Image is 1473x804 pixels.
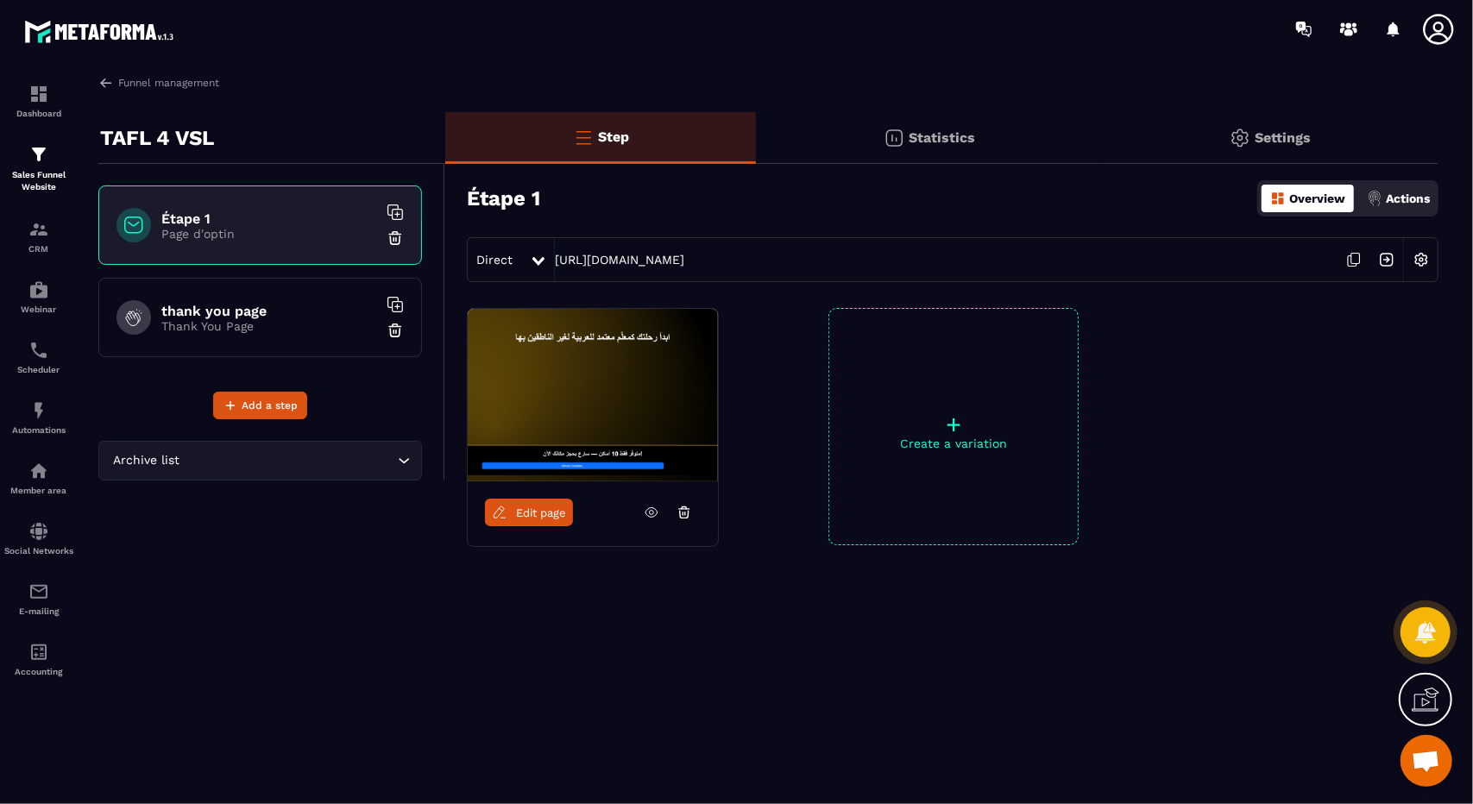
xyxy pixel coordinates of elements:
p: Scheduler [4,365,73,374]
a: automationsautomationsAutomations [4,387,73,448]
h6: Étape 1 [161,210,377,227]
img: image [468,309,718,481]
h6: thank you page [161,303,377,319]
p: Settings [1255,129,1311,146]
p: Overview [1289,192,1345,205]
img: actions.d6e523a2.png [1367,191,1382,206]
p: Actions [1386,192,1430,205]
p: Page d'optin [161,227,377,241]
div: Ouvrir le chat [1401,735,1452,787]
p: Accounting [4,667,73,676]
img: email [28,581,49,602]
p: Dashboard [4,109,73,118]
img: arrow-next.bcc2205e.svg [1370,243,1403,276]
p: Create a variation [829,437,1078,450]
a: Funnel management [98,75,219,91]
p: Webinar [4,305,73,314]
img: dashboard-orange.40269519.svg [1270,191,1286,206]
img: stats.20deebd0.svg [884,128,904,148]
img: scheduler [28,340,49,361]
img: formation [28,144,49,165]
a: automationsautomationsWebinar [4,267,73,327]
img: accountant [28,642,49,663]
a: Edit page [485,499,573,526]
img: arrow [98,75,114,91]
img: automations [28,461,49,481]
button: Add a step [213,392,307,419]
p: Social Networks [4,546,73,556]
p: Sales Funnel Website [4,169,73,193]
p: Statistics [909,129,975,146]
p: Automations [4,425,73,435]
img: trash [387,322,404,339]
a: accountantaccountantAccounting [4,629,73,689]
p: + [829,412,1078,437]
div: Search for option [98,441,422,481]
p: Step [598,129,629,145]
span: Direct [476,253,513,267]
a: formationformationSales Funnel Website [4,131,73,206]
span: Archive list [110,451,184,470]
a: social-networksocial-networkSocial Networks [4,508,73,568]
p: Thank You Page [161,319,377,333]
a: formationformationDashboard [4,71,73,131]
p: TAFL 4 VSL [100,121,214,155]
img: automations [28,280,49,300]
img: setting-w.858f3a88.svg [1405,243,1438,276]
input: Search for option [184,451,393,470]
a: schedulerschedulerScheduler [4,327,73,387]
h3: Étape 1 [467,186,540,210]
span: Add a step [242,397,298,414]
p: CRM [4,244,73,254]
a: emailemailE-mailing [4,568,73,629]
a: [URL][DOMAIN_NAME] [555,253,684,267]
img: logo [24,16,179,47]
a: formationformationCRM [4,206,73,267]
img: bars-o.4a397970.svg [573,127,594,148]
img: automations [28,400,49,421]
img: social-network [28,521,49,542]
img: formation [28,84,49,104]
img: formation [28,219,49,240]
img: trash [387,229,404,247]
p: E-mailing [4,606,73,616]
p: Member area [4,486,73,495]
span: Edit page [516,506,566,519]
img: setting-gr.5f69749f.svg [1230,128,1250,148]
a: automationsautomationsMember area [4,448,73,508]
